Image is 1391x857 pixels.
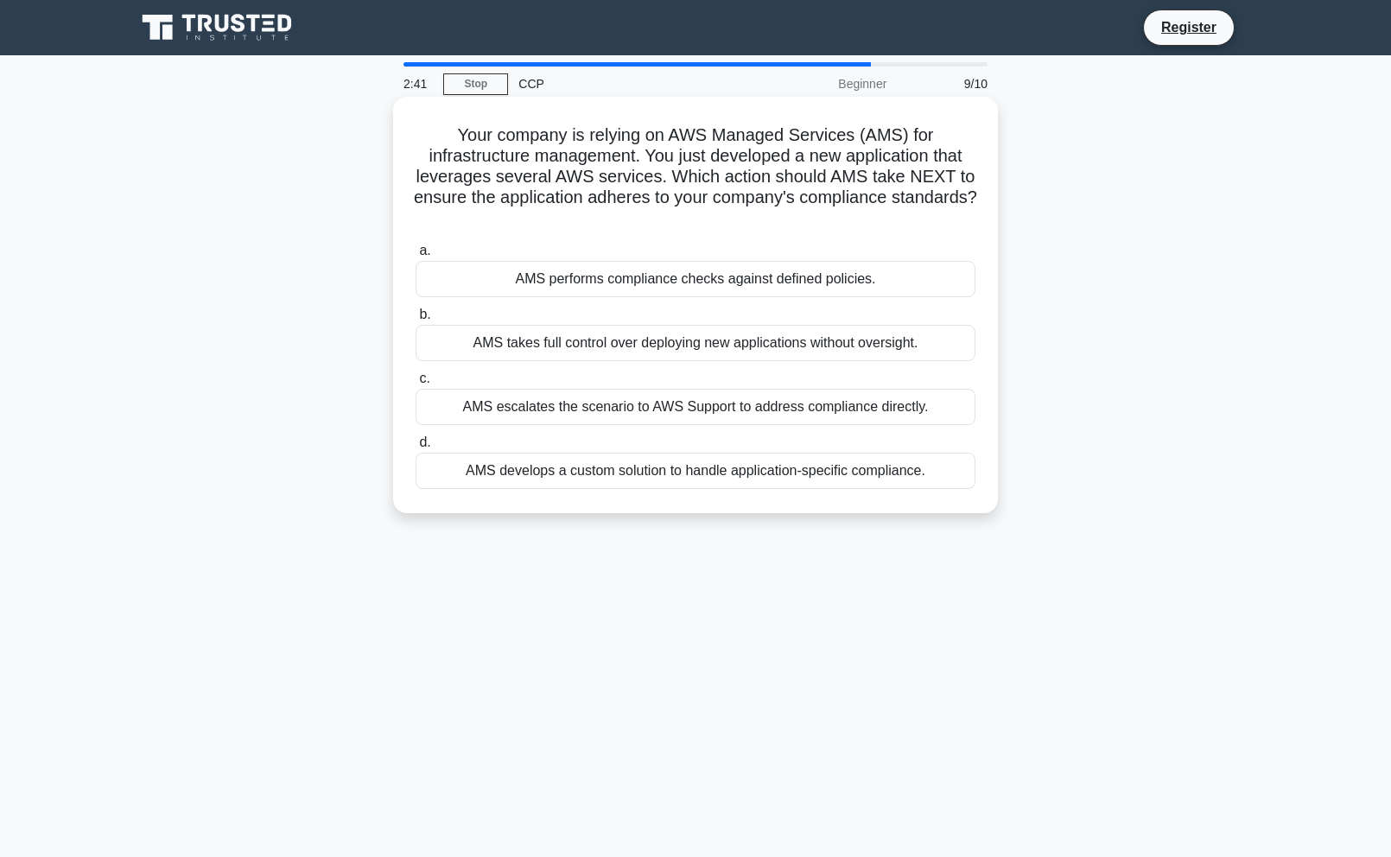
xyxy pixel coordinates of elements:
[443,73,508,95] a: Stop
[393,67,443,101] div: 2:41
[508,67,746,101] div: CCP
[416,325,975,361] div: AMS takes full control over deploying new applications without oversight.
[419,435,430,449] span: d.
[416,453,975,489] div: AMS develops a custom solution to handle application-specific compliance.
[419,371,429,385] span: c.
[416,389,975,425] div: AMS escalates the scenario to AWS Support to address compliance directly.
[419,243,430,257] span: a.
[414,124,977,230] h5: Your company is relying on AWS Managed Services (AMS) for infrastructure management. You just dev...
[897,67,998,101] div: 9/10
[419,307,430,321] span: b.
[416,261,975,297] div: AMS performs compliance checks against defined policies.
[1151,16,1227,38] a: Register
[746,67,897,101] div: Beginner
